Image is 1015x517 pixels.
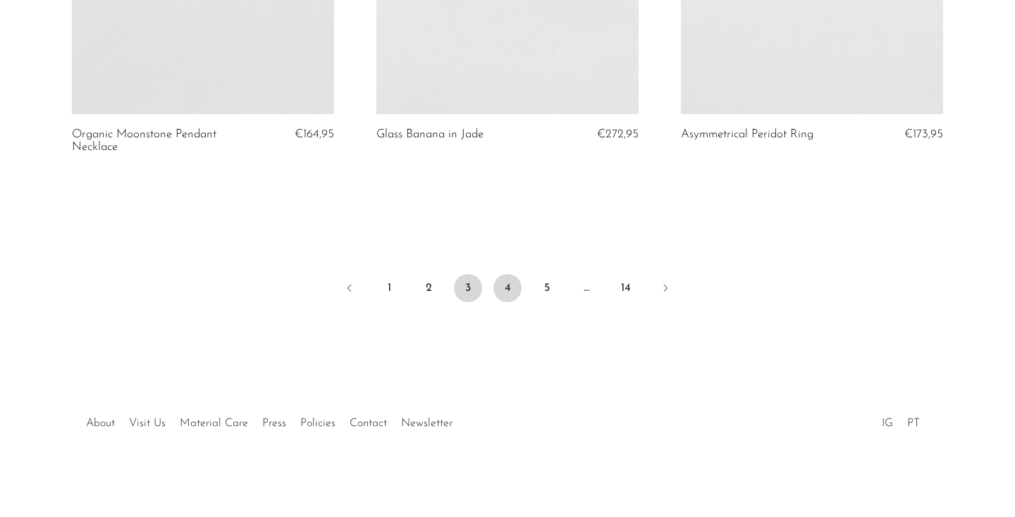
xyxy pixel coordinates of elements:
[79,406,460,433] ul: Quick links
[414,274,443,302] a: 2
[295,128,334,140] span: €164,95
[493,274,522,302] a: 4
[572,274,601,302] span: …
[681,128,813,141] a: Asymmetrical Peridot Ring
[875,406,927,433] ul: Social Medias
[350,418,387,429] a: Contact
[375,274,403,302] a: 1
[262,418,286,429] a: Press
[72,128,247,154] a: Organic Moonstone Pendant Necklace
[300,418,336,429] a: Policies
[907,418,920,429] a: PT
[882,418,893,429] a: IG
[86,418,115,429] a: About
[533,274,561,302] a: 5
[180,418,248,429] a: Material Care
[612,274,640,302] a: 14
[904,128,943,140] span: €173,95
[597,128,639,140] span: €272,95
[129,418,166,429] a: Visit Us
[336,274,364,305] a: Previous
[651,274,679,305] a: Next
[454,274,482,302] span: 3
[376,128,484,141] a: Glass Banana in Jade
